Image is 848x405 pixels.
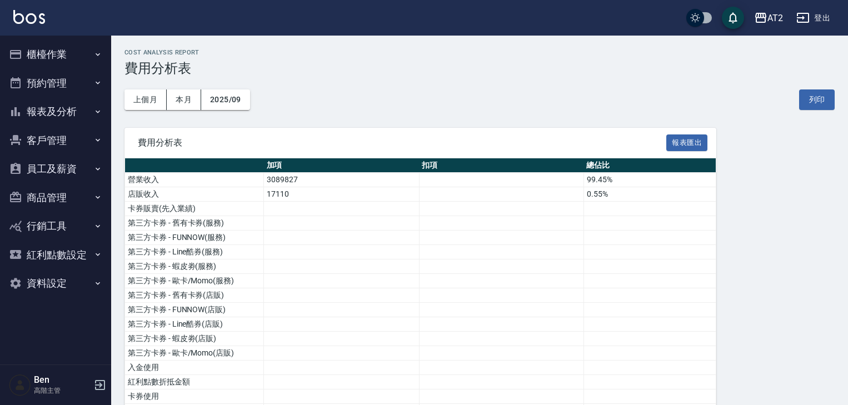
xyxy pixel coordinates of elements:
td: 第三方卡券 - 蝦皮劵(服務) [125,259,264,274]
th: 扣項 [419,158,583,173]
button: 客戶管理 [4,126,107,155]
h3: 費用分析表 [124,61,835,76]
td: 卡券使用 [125,389,264,404]
button: 預約管理 [4,69,107,98]
td: 卡券販賣(先入業績) [125,202,264,216]
td: 入金使用 [125,361,264,375]
td: 第三方卡券 - FUNNOW(店販) [125,303,264,317]
button: 登出 [792,8,835,28]
h2: Cost analysis Report [124,49,835,56]
td: 0.55% [583,187,716,202]
td: 3089827 [264,173,420,187]
div: AT2 [767,11,783,25]
p: 高階主管 [34,386,91,396]
button: AT2 [750,7,787,29]
td: 第三方卡券 - Line酷券(服務) [125,245,264,259]
td: 第三方卡券 - Line酷券(店販) [125,317,264,332]
td: 17110 [264,187,420,202]
button: 本月 [167,89,201,110]
button: 資料設定 [4,269,107,298]
th: 總佔比 [583,158,716,173]
img: Person [9,374,31,396]
button: save [722,7,744,29]
button: 上個月 [124,89,167,110]
button: 報表匯出 [666,134,707,152]
button: 紅利點數設定 [4,241,107,269]
td: 99.45% [583,173,716,187]
h5: Ben [34,374,91,386]
button: 2025/09 [201,89,250,110]
button: 報表及分析 [4,97,107,126]
td: 紅利點數折抵金額 [125,375,264,389]
button: 員工及薪資 [4,154,107,183]
button: 商品管理 [4,183,107,212]
img: Logo [13,10,45,24]
td: 第三方卡券 - FUNNOW(服務) [125,231,264,245]
button: 櫃檯作業 [4,40,107,69]
span: 費用分析表 [138,137,666,148]
td: 店販收入 [125,187,264,202]
td: 營業收入 [125,173,264,187]
button: 列印 [799,89,835,110]
td: 第三方卡券 - 歐卡/Momo(店販) [125,346,264,361]
td: 第三方卡券 - 舊有卡券(服務) [125,216,264,231]
th: 加項 [264,158,420,173]
button: 行銷工具 [4,212,107,241]
td: 第三方卡券 - 蝦皮劵(店販) [125,332,264,346]
td: 第三方卡券 - 歐卡/Momo(服務) [125,274,264,288]
td: 第三方卡券 - 舊有卡券(店販) [125,288,264,303]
